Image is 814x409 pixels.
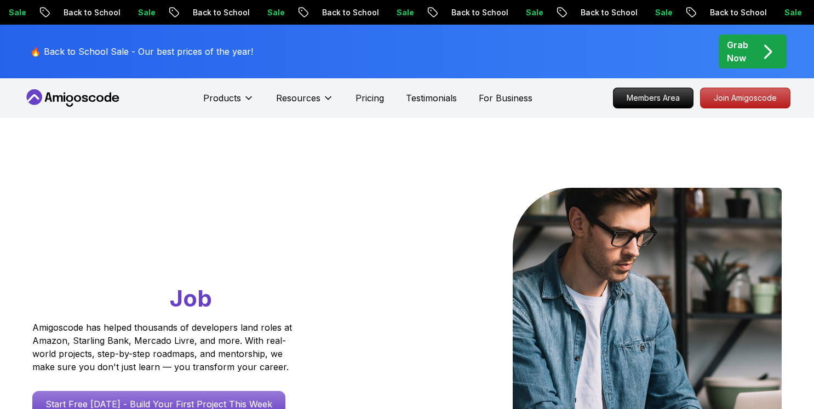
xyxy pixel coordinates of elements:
[442,7,516,18] p: Back to School
[30,45,253,58] p: 🔥 Back to School Sale - Our best prices of the year!
[276,91,334,113] button: Resources
[479,91,532,105] a: For Business
[32,321,295,373] p: Amigoscode has helped thousands of developers land roles at Amazon, Starling Bank, Mercado Livre,...
[32,188,334,314] h1: Go From Learning to Hired: Master Java, Spring Boot & Cloud Skills That Get You the
[701,88,790,108] p: Join Amigoscode
[727,38,748,65] p: Grab Now
[516,7,551,18] p: Sale
[312,7,387,18] p: Back to School
[356,91,384,105] a: Pricing
[775,7,810,18] p: Sale
[614,88,693,108] p: Members Area
[170,284,212,312] span: Job
[54,7,128,18] p: Back to School
[613,88,693,108] a: Members Area
[700,88,790,108] a: Join Amigoscode
[571,7,645,18] p: Back to School
[183,7,257,18] p: Back to School
[387,7,422,18] p: Sale
[406,91,457,105] a: Testimonials
[203,91,241,105] p: Products
[700,7,775,18] p: Back to School
[257,7,293,18] p: Sale
[645,7,680,18] p: Sale
[276,91,320,105] p: Resources
[203,91,254,113] button: Products
[128,7,163,18] p: Sale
